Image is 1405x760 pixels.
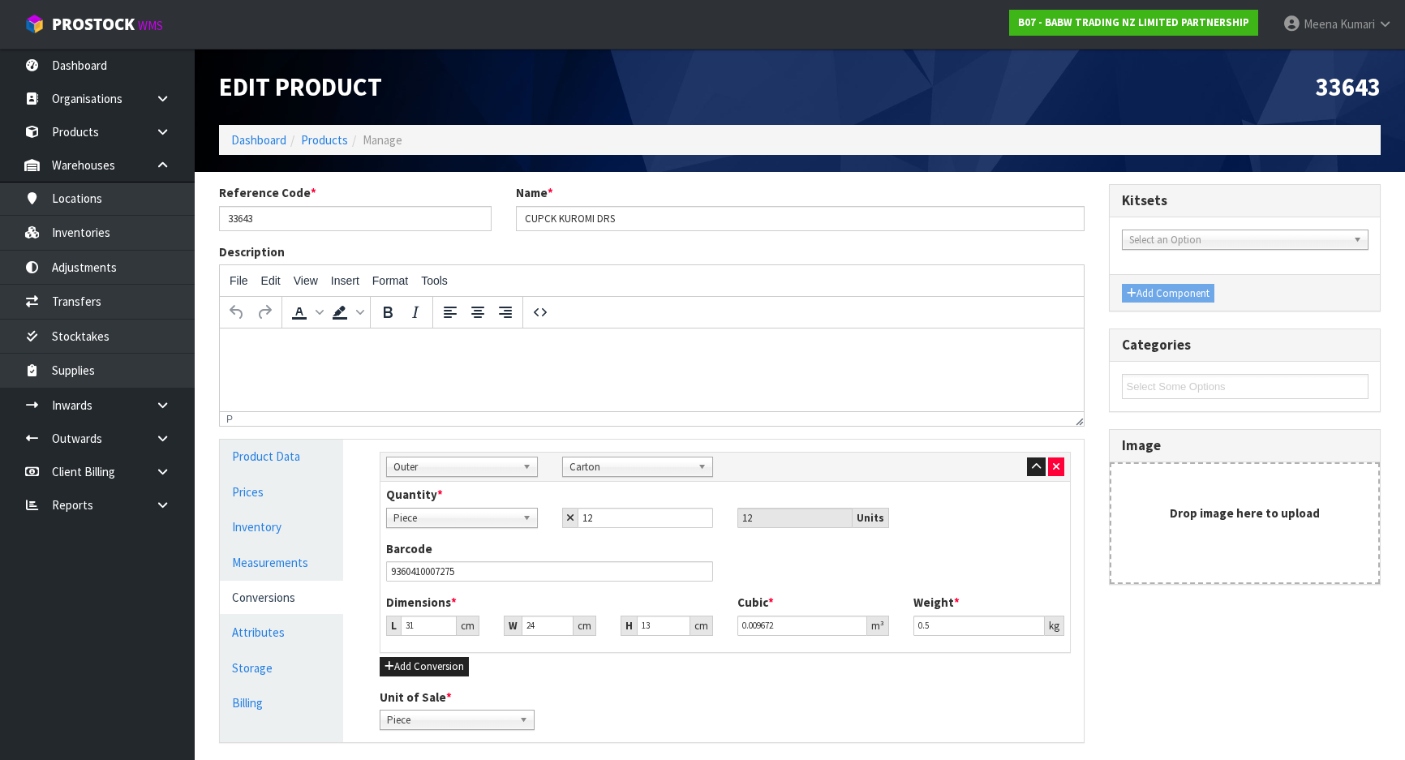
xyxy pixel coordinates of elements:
a: Attributes [220,616,343,649]
input: Cubic [737,616,867,636]
button: Source code [526,298,554,326]
span: Select an Option [1129,230,1347,250]
input: Child Qty [578,508,714,528]
div: cm [574,616,596,636]
a: Inventory [220,510,343,543]
span: Meena [1304,16,1338,32]
a: Conversions [220,581,343,614]
h3: Categories [1122,337,1368,353]
span: Manage [363,132,402,148]
span: Edit [261,274,281,287]
div: cm [690,616,713,636]
label: Quantity [386,486,443,503]
a: Product Data [220,440,343,473]
a: B07 - BABW TRADING NZ LIMITED PARTNERSHIP [1009,10,1258,36]
input: Height [637,616,690,636]
span: Piece [393,509,516,528]
label: Unit of Sale [380,689,452,706]
span: Insert [331,274,359,287]
a: Products [301,132,348,148]
div: kg [1045,616,1064,636]
a: Dashboard [231,132,286,148]
input: Name [516,206,1085,231]
label: Barcode [386,540,432,557]
span: Kumari [1340,16,1375,32]
strong: H [625,619,633,633]
iframe: Rich Text Area. Press ALT-0 for help. [220,328,1084,411]
span: Tools [421,274,448,287]
strong: Units [857,511,884,525]
div: Background color [326,298,367,326]
div: Resize [1070,412,1084,426]
span: Piece [387,711,513,730]
button: Align center [464,298,492,326]
button: Bold [374,298,402,326]
span: File [230,274,248,287]
span: ProStock [52,14,135,35]
span: Outer [393,457,516,477]
a: Storage [220,651,343,685]
a: Billing [220,686,343,719]
input: Barcode [386,561,713,582]
strong: Drop image here to upload [1170,505,1320,521]
input: Unit Qty [737,508,853,528]
input: Reference Code [219,206,492,231]
button: Undo [223,298,251,326]
h3: Kitsets [1122,193,1368,208]
label: Reference Code [219,184,316,201]
button: Align left [436,298,464,326]
label: Weight [913,594,960,611]
span: Format [372,274,408,287]
a: Measurements [220,546,343,579]
button: Add Component [1122,284,1214,303]
div: cm [457,616,479,636]
span: Edit Product [219,71,382,102]
h3: Image [1122,438,1368,453]
input: Length [401,616,456,636]
label: Cubic [737,594,774,611]
button: Align right [492,298,519,326]
div: m³ [867,616,889,636]
button: Redo [251,298,278,326]
small: WMS [138,18,163,33]
label: Dimensions [386,594,457,611]
button: Add Conversion [380,657,469,676]
label: Name [516,184,553,201]
div: Text color [286,298,326,326]
strong: B07 - BABW TRADING NZ LIMITED PARTNERSHIP [1018,15,1249,29]
input: Width [522,616,574,636]
div: p [226,414,233,425]
span: Carton [569,457,692,477]
span: View [294,274,318,287]
input: Weight [913,616,1046,636]
button: Italic [402,298,429,326]
strong: W [509,619,518,633]
strong: L [391,619,397,633]
img: cube-alt.png [24,14,45,34]
span: 33643 [1316,71,1381,102]
a: Prices [220,475,343,509]
label: Description [219,243,285,260]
